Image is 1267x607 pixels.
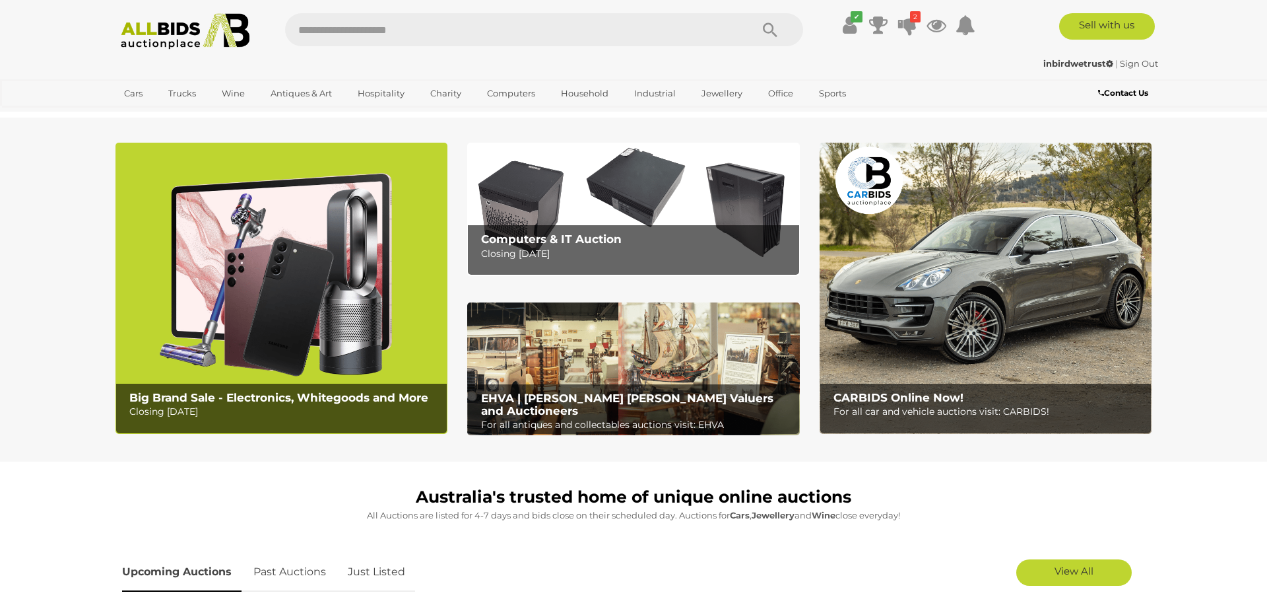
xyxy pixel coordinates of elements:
[467,143,799,275] img: Computers & IT Auction
[122,488,1145,507] h1: Australia's trusted home of unique online auctions
[810,83,855,104] a: Sports
[820,143,1152,434] img: CARBIDS Online Now!
[1043,58,1115,69] a: inbirdwetrust
[833,391,963,404] b: CARBIDS Online Now!
[467,303,799,436] a: EHVA | Evans Hastings Valuers and Auctioneers EHVA | [PERSON_NAME] [PERSON_NAME] Valuers and Auct...
[244,553,336,592] a: Past Auctions
[422,83,470,104] a: Charity
[115,83,151,104] a: Cars
[122,553,242,592] a: Upcoming Auctions
[481,232,622,246] b: Computers & IT Auction
[737,13,803,46] button: Search
[478,83,544,104] a: Computers
[1120,58,1158,69] a: Sign Out
[1055,565,1093,577] span: View All
[160,83,205,104] a: Trucks
[1098,88,1148,98] b: Contact Us
[693,83,751,104] a: Jewellery
[552,83,617,104] a: Household
[851,11,862,22] i: ✔
[910,11,921,22] i: 2
[1059,13,1155,40] a: Sell with us
[812,510,835,520] strong: Wine
[115,104,226,126] a: [GEOGRAPHIC_DATA]
[760,83,802,104] a: Office
[129,391,428,404] b: Big Brand Sale - Electronics, Whitegoods and More
[626,83,684,104] a: Industrial
[839,13,859,37] a: ✔
[467,303,799,436] img: EHVA | Evans Hastings Valuers and Auctioneers
[213,83,253,104] a: Wine
[481,246,792,262] p: Closing [DATE]
[349,83,413,104] a: Hospitality
[481,392,773,417] b: EHVA | [PERSON_NAME] [PERSON_NAME] Valuers and Auctioneers
[262,83,341,104] a: Antiques & Art
[467,143,799,275] a: Computers & IT Auction Computers & IT Auction Closing [DATE]
[730,510,750,520] strong: Cars
[820,143,1152,434] a: CARBIDS Online Now! CARBIDS Online Now! For all car and vehicle auctions visit: CARBIDS!
[115,143,447,434] a: Big Brand Sale - Electronics, Whitegoods and More Big Brand Sale - Electronics, Whitegoods and Mo...
[481,417,792,433] p: For all antiques and collectables auctions visit: EHVA
[833,404,1144,420] p: For all car and vehicle auctions visit: CARBIDS!
[122,508,1145,523] p: All Auctions are listed for 4-7 days and bids close on their scheduled day. Auctions for , and cl...
[1043,58,1113,69] strong: inbirdwetrust
[897,13,917,37] a: 2
[115,143,447,434] img: Big Brand Sale - Electronics, Whitegoods and More
[752,510,795,520] strong: Jewellery
[1115,58,1118,69] span: |
[338,553,415,592] a: Just Listed
[114,13,257,50] img: Allbids.com.au
[129,404,440,420] p: Closing [DATE]
[1098,86,1152,100] a: Contact Us
[1016,559,1132,586] a: View All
